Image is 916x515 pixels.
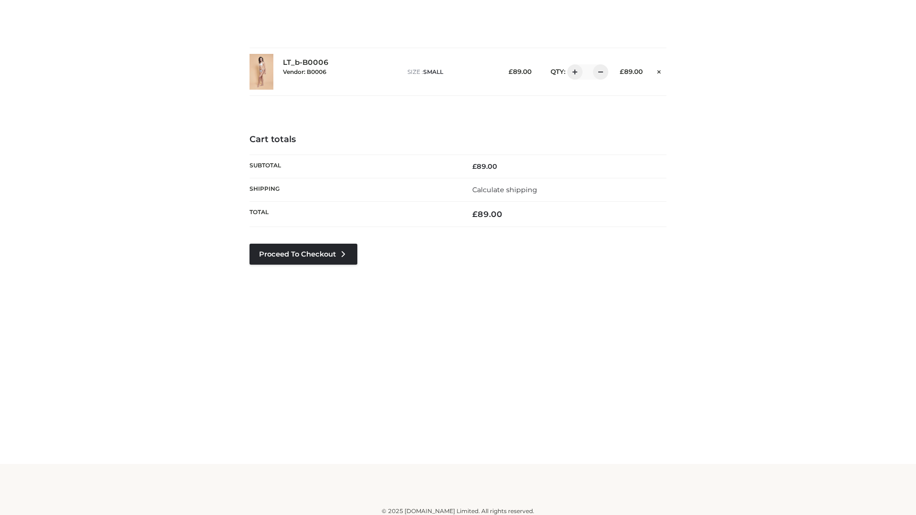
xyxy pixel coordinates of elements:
div: LT_b-B0006 [283,58,398,85]
span: SMALL [423,68,443,75]
bdi: 89.00 [620,68,643,75]
bdi: 89.00 [472,162,497,171]
span: £ [509,68,513,75]
span: £ [472,162,477,171]
th: Subtotal [250,154,458,178]
h4: Cart totals [250,134,666,145]
th: Shipping [250,178,458,201]
a: Proceed to Checkout [250,244,357,265]
bdi: 89.00 [509,68,531,75]
th: Total [250,202,458,227]
a: Calculate shipping [472,185,537,194]
p: size : [407,68,494,76]
small: Vendor: B0006 [283,68,326,75]
span: £ [472,209,478,219]
div: QTY: [541,64,605,80]
a: Remove this item [652,64,666,77]
span: £ [620,68,624,75]
bdi: 89.00 [472,209,502,219]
